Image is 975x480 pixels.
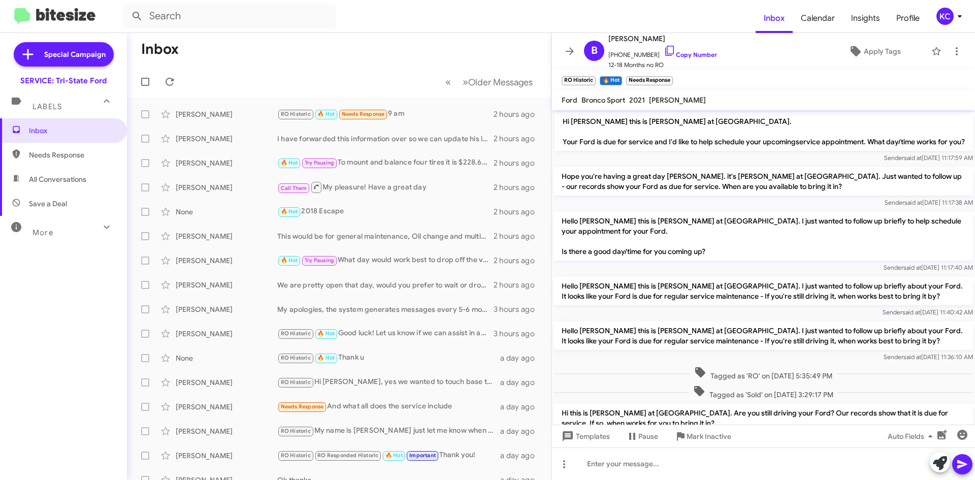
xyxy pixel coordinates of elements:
[689,385,837,400] span: Tagged as 'Sold' on [DATE] 3:29:17 PM
[385,452,403,459] span: 🔥 Hot
[317,111,335,117] span: 🔥 Hot
[494,134,543,144] div: 2 hours ago
[883,308,973,316] span: Sender [DATE] 11:40:42 AM
[500,402,543,412] div: a day ago
[281,355,311,361] span: RO Historic
[277,181,494,194] div: My pleasure! Have a great day
[409,452,436,459] span: Important
[176,109,277,119] div: [PERSON_NAME]
[468,77,533,88] span: Older Messages
[463,76,468,88] span: »
[176,280,277,290] div: [PERSON_NAME]
[500,377,543,388] div: a day ago
[281,379,311,386] span: RO Historic
[793,4,843,33] a: Calendar
[554,404,973,432] p: Hi this is [PERSON_NAME] at [GEOGRAPHIC_DATA]. Are you still driving your Ford? Our records show ...
[281,428,311,434] span: RO Historic
[176,207,277,217] div: None
[884,264,973,271] span: Sender [DATE] 11:17:40 AM
[554,277,973,305] p: Hello [PERSON_NAME] this is [PERSON_NAME] at [GEOGRAPHIC_DATA]. I just wanted to follow up briefl...
[176,304,277,314] div: [PERSON_NAME]
[690,366,836,381] span: Tagged as 'RO' on [DATE] 5:35:49 PM
[277,157,494,169] div: To mount and balance four tires it is $228.64 +tax
[176,426,277,436] div: [PERSON_NAME]
[555,112,973,151] p: Hi [PERSON_NAME] this is [PERSON_NAME] at [GEOGRAPHIC_DATA]. Your Ford is due for service and I'd...
[14,42,114,67] a: Special Campaign
[928,8,964,25] button: KC
[664,51,717,58] a: Copy Number
[494,280,543,290] div: 2 hours ago
[317,452,378,459] span: RO Responded Historic
[281,111,311,117] span: RO Historic
[551,427,618,445] button: Templates
[32,102,62,111] span: Labels
[494,182,543,193] div: 2 hours ago
[281,159,298,166] span: 🔥 Hot
[608,60,717,70] span: 12-18 Months no RO
[457,72,539,92] button: Next
[141,41,179,57] h1: Inbox
[277,425,500,437] div: My name is [PERSON_NAME] just let me know when youre redy scheduel I can set that for you.
[29,174,86,184] span: All Conversations
[864,42,901,60] span: Apply Tags
[554,212,973,261] p: Hello [PERSON_NAME] this is [PERSON_NAME] at [GEOGRAPHIC_DATA]. I just wanted to follow up briefl...
[176,255,277,266] div: [PERSON_NAME]
[281,330,311,337] span: RO Historic
[626,76,673,85] small: Needs Response
[562,76,596,85] small: RO Historic
[277,231,494,241] div: This would be for general maintenance, Oil change and multipoint inspection
[904,154,922,162] span: said at
[20,76,107,86] div: SERVICE: Tri-State Ford
[608,45,717,60] span: [PHONE_NUMBER]
[843,4,888,33] a: Insights
[666,427,739,445] button: Mark Inactive
[554,322,973,350] p: Hello [PERSON_NAME] this is [PERSON_NAME] at [GEOGRAPHIC_DATA]. I just wanted to follow up briefl...
[560,427,610,445] span: Templates
[629,95,645,105] span: 2021
[176,402,277,412] div: [PERSON_NAME]
[608,33,717,45] span: [PERSON_NAME]
[440,72,539,92] nav: Page navigation example
[500,426,543,436] div: a day ago
[342,111,385,117] span: Needs Response
[439,72,457,92] button: Previous
[44,49,106,59] span: Special Campaign
[29,125,115,136] span: Inbox
[581,95,625,105] span: Bronco Sport
[649,95,706,105] span: [PERSON_NAME]
[903,353,921,361] span: said at
[176,134,277,144] div: [PERSON_NAME]
[176,182,277,193] div: [PERSON_NAME]
[618,427,666,445] button: Pause
[281,452,311,459] span: RO Historic
[29,150,115,160] span: Needs Response
[281,185,307,191] span: Call Them
[176,329,277,339] div: [PERSON_NAME]
[591,43,598,59] span: B
[277,450,500,461] div: Thank you!
[936,8,954,25] div: KC
[277,280,494,290] div: We are pretty open that day, would you prefer to wait or drop off?
[500,451,543,461] div: a day ago
[554,167,973,196] p: Hope you're having a great day [PERSON_NAME]. it's [PERSON_NAME] at [GEOGRAPHIC_DATA]. Just wante...
[884,353,973,361] span: Sender [DATE] 11:36:10 AM
[176,451,277,461] div: [PERSON_NAME]
[494,207,543,217] div: 2 hours ago
[176,158,277,168] div: [PERSON_NAME]
[277,352,500,364] div: Thank u
[494,304,543,314] div: 3 hours ago
[29,199,67,209] span: Save a Deal
[277,401,500,412] div: And what all does the service include
[888,4,928,33] a: Profile
[277,134,494,144] div: I have forwarded this information over so we can update his information
[277,376,500,388] div: Hi [PERSON_NAME], yes we wanted to touch base to let you know we can schedule these recall remedi...
[500,353,543,363] div: a day ago
[494,158,543,168] div: 2 hours ago
[494,231,543,241] div: 2 hours ago
[277,304,494,314] div: My apologies, the system generates messages every 5-6 months. Please disregard
[317,355,335,361] span: 🔥 Hot
[756,4,793,33] a: Inbox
